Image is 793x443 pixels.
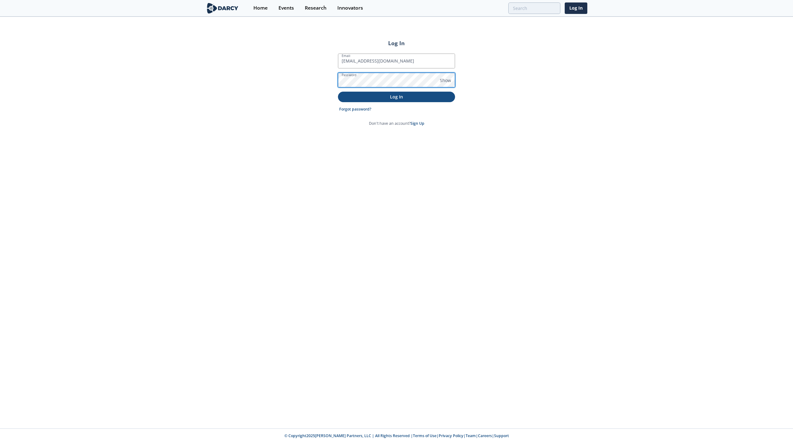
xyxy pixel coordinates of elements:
[206,3,239,14] img: logo-wide.svg
[342,93,451,100] p: Log In
[305,6,326,11] div: Research
[440,77,451,84] span: Show
[410,121,424,126] a: Sign Up
[167,433,626,439] p: © Copyright 2025 [PERSON_NAME] Partners, LLC | All Rights Reserved | | | | |
[278,6,294,11] div: Events
[339,106,371,112] a: Forgot password?
[413,433,436,438] a: Terms of Use
[466,433,476,438] a: Team
[508,2,560,14] input: Advanced Search
[439,433,463,438] a: Privacy Policy
[565,2,587,14] a: Log In
[337,6,363,11] div: Innovators
[338,39,455,47] h2: Log In
[369,121,424,126] p: Don't have an account?
[338,92,455,102] button: Log In
[342,72,357,77] label: Password
[478,433,492,438] a: Careers
[253,6,268,11] div: Home
[342,53,350,58] label: Email
[494,433,509,438] a: Support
